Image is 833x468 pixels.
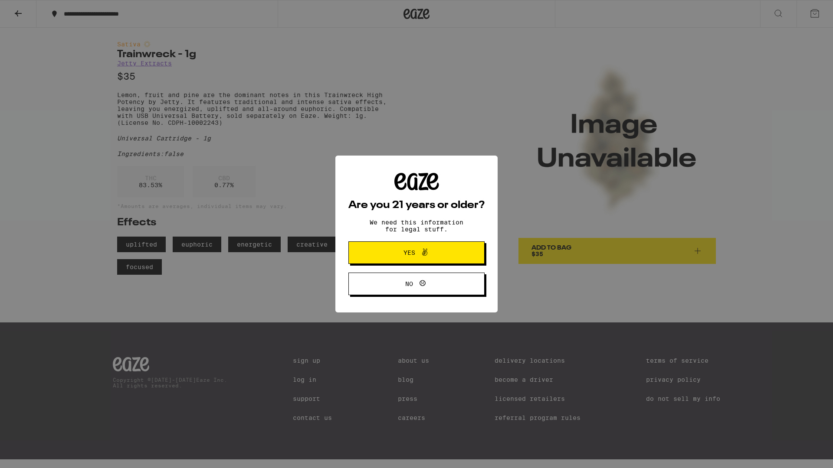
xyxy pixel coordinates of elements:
span: Yes [403,250,415,256]
span: No [405,281,413,287]
button: No [348,273,485,295]
p: We need this information for legal stuff. [362,219,471,233]
button: Yes [348,241,485,264]
h2: Are you 21 years or older? [348,200,485,211]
